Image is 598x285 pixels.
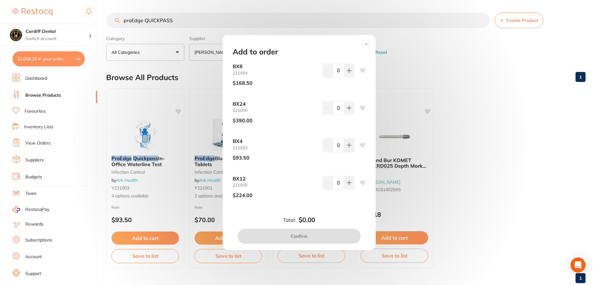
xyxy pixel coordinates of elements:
[233,155,250,160] p: $93.50
[238,229,361,244] button: Confirm
[233,80,253,86] p: $168.50
[233,145,318,150] small: 221003
[233,48,278,56] h2: Add to order
[571,257,586,272] div: Open Intercom Messenger
[233,192,253,198] p: $224.00
[299,216,315,224] b: $0.00
[233,183,318,187] small: 221005
[233,176,318,181] b: BX12
[233,108,318,113] small: 221006
[233,118,253,123] p: $390.00
[233,64,318,69] b: BX8
[233,101,318,107] b: BX24
[283,217,296,223] label: Total:
[233,71,318,75] small: 221004
[233,138,318,144] b: BX4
